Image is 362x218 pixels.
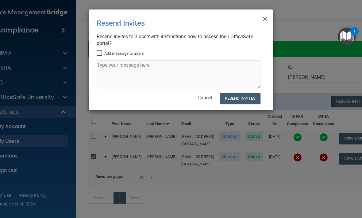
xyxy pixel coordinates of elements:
input: Add message to users [97,51,104,56]
a: Cancel [198,95,212,101]
span: s [148,34,150,39]
div: Resend Invites [97,14,240,32]
label: Add message to users [97,50,144,57]
iframe: Drift Widget Chat Controller [256,183,355,207]
div: 1 [353,31,356,39]
div: Resend invites to 3 user with instructions how to access their OfficeSafe portal? [97,33,260,47]
button: Resend Invites [220,93,260,104]
span: × [262,12,268,24]
button: Open Resource Center, 1 new notification [338,28,356,46]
